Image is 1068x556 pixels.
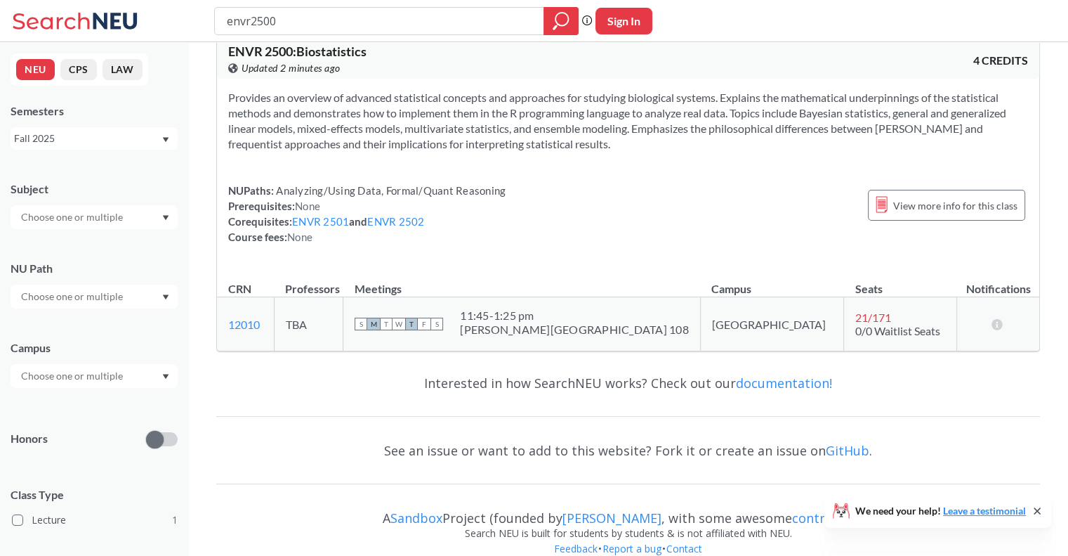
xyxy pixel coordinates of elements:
[553,542,598,555] a: Feedback
[460,309,689,323] div: 11:45 - 1:25 pm
[60,59,97,80] button: CPS
[893,197,1017,214] span: View more info for this class
[11,181,178,197] div: Subject
[602,542,662,555] a: Report a bug
[553,11,569,31] svg: magnifying glass
[973,53,1028,68] span: 4 CREDITS
[216,498,1040,526] div: A Project (founded by , with some awesome )
[216,526,1040,541] div: Search NEU is built for students by students & is not affiliated with NEU.
[11,487,178,503] span: Class Type
[228,318,260,331] a: 12010
[11,127,178,150] div: Fall 2025Dropdown arrow
[274,267,343,297] th: Professors
[855,311,891,324] span: 21 / 171
[826,442,869,459] a: GitHub
[367,215,424,228] a: ENVR 2502
[700,267,843,297] th: Campus
[380,318,393,330] span: T
[418,318,430,330] span: F
[216,363,1040,403] div: Interested in how SearchNEU works? Check out our
[393,318,405,330] span: W
[287,231,312,243] span: None
[430,318,443,330] span: S
[14,131,161,146] div: Fall 2025
[855,506,1026,516] span: We need your help!
[216,430,1040,471] div: See an issue or want to add to this website? Fork it or create an issue on .
[228,90,1028,152] section: Provides an overview of advanced statistical concepts and approaches for studying biological syst...
[14,288,132,305] input: Choose one or multiple
[274,184,506,197] span: Analyzing/Using Data, Formal/Quant Reasoning
[562,510,661,526] a: [PERSON_NAME]
[228,44,367,59] span: ENVR 2500 : Biostatistics
[343,267,701,297] th: Meetings
[11,364,178,388] div: Dropdown arrow
[225,9,534,33] input: Class, professor, course number, "phrase"
[228,183,506,245] div: NUPaths: Prerequisites: Corequisites: and Course fees:
[292,215,349,228] a: ENVR 2501
[172,512,178,528] span: 1
[162,295,169,300] svg: Dropdown arrow
[16,59,55,80] button: NEU
[14,368,132,384] input: Choose one or multiple
[844,267,957,297] th: Seats
[14,209,132,226] input: Choose one or multiple
[405,318,418,330] span: T
[228,281,251,297] div: CRN
[11,340,178,356] div: Campus
[666,542,703,555] a: Contact
[242,60,341,76] span: Updated 2 minutes ago
[390,510,442,526] a: Sandbox
[274,297,343,351] td: TBA
[11,431,48,447] p: Honors
[792,510,870,526] a: contributors
[11,205,178,229] div: Dropdown arrow
[855,324,940,337] span: 0/0 Waitlist Seats
[367,318,380,330] span: M
[103,59,143,80] button: LAW
[11,261,178,276] div: NU Path
[543,7,579,35] div: magnifying glass
[943,505,1026,517] a: Leave a testimonial
[700,297,843,351] td: [GEOGRAPHIC_DATA]
[11,285,178,309] div: Dropdown arrow
[355,318,367,330] span: S
[12,511,178,529] label: Lecture
[460,323,689,337] div: [PERSON_NAME][GEOGRAPHIC_DATA] 108
[957,267,1039,297] th: Notifications
[295,200,320,212] span: None
[162,137,169,143] svg: Dropdown arrow
[162,215,169,221] svg: Dropdown arrow
[595,8,652,34] button: Sign In
[736,375,832,392] a: documentation!
[162,374,169,380] svg: Dropdown arrow
[11,103,178,119] div: Semesters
